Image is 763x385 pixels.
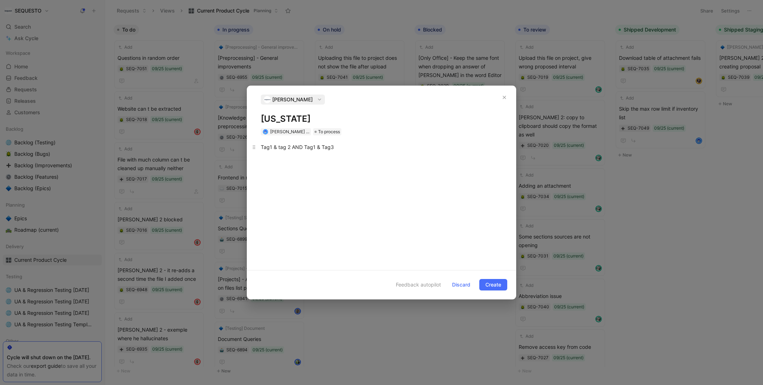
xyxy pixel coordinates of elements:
span: To process [318,128,340,135]
div: To process [313,128,341,135]
img: avatar [263,130,267,134]
span: Discard [452,280,470,289]
span: [PERSON_NAME] t'Serstevens [270,129,331,134]
span: [PERSON_NAME] [272,95,313,104]
span: Create [485,280,501,289]
button: logo[PERSON_NAME] [261,95,325,105]
img: logo [264,96,271,103]
h1: [US_STATE] [261,113,502,125]
div: Tag1 & tag 2 AND Tag1 & Tag3 [261,143,502,151]
span: Feedback autopilot [396,280,441,289]
button: Create [479,279,507,290]
button: Discard [446,279,476,290]
button: Feedback autopilot [381,280,443,289]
